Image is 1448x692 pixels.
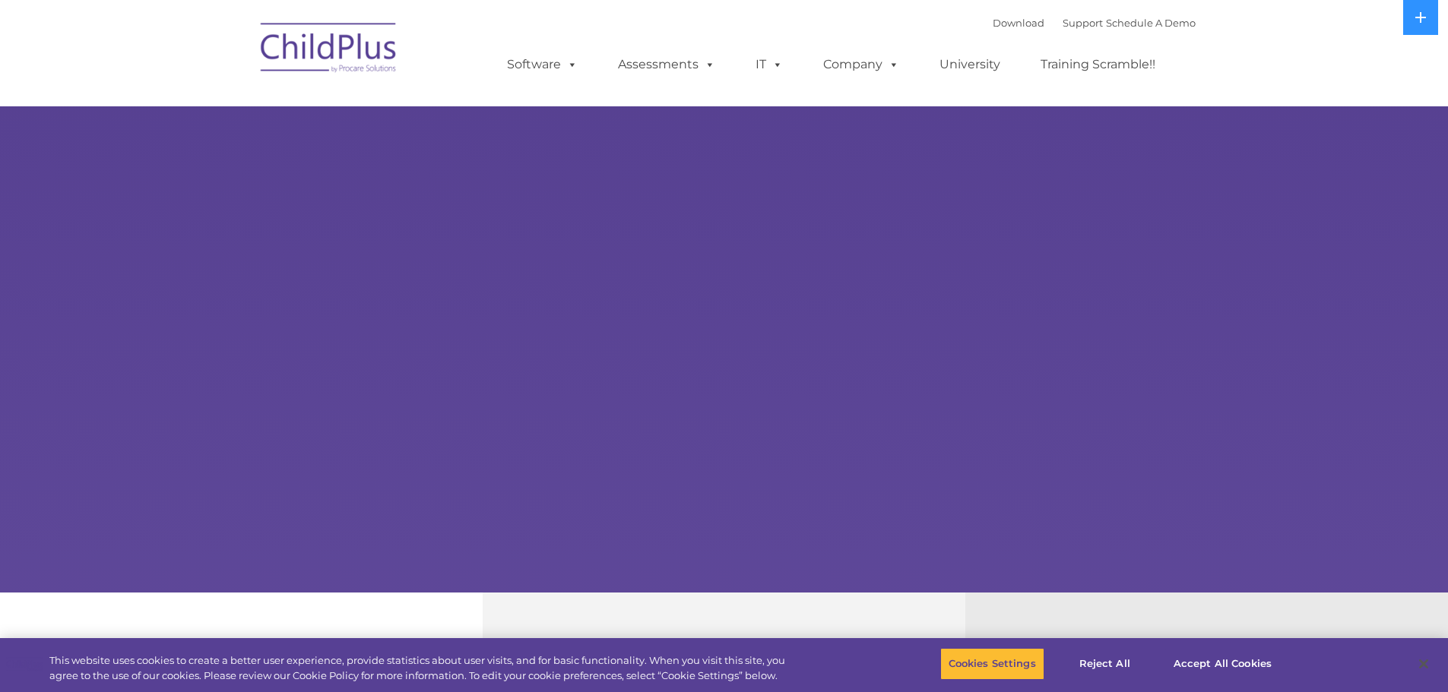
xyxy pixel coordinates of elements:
[924,49,1016,80] a: University
[808,49,914,80] a: Company
[940,648,1044,680] button: Cookies Settings
[1063,17,1103,29] a: Support
[993,17,1044,29] a: Download
[253,12,405,88] img: ChildPlus by Procare Solutions
[603,49,730,80] a: Assessments
[1025,49,1171,80] a: Training Scramble!!
[993,17,1196,29] font: |
[1057,648,1152,680] button: Reject All
[49,653,797,683] div: This website uses cookies to create a better user experience, provide statistics about user visit...
[492,49,593,80] a: Software
[1106,17,1196,29] a: Schedule A Demo
[1165,648,1280,680] button: Accept All Cookies
[740,49,798,80] a: IT
[1407,647,1440,681] button: Close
